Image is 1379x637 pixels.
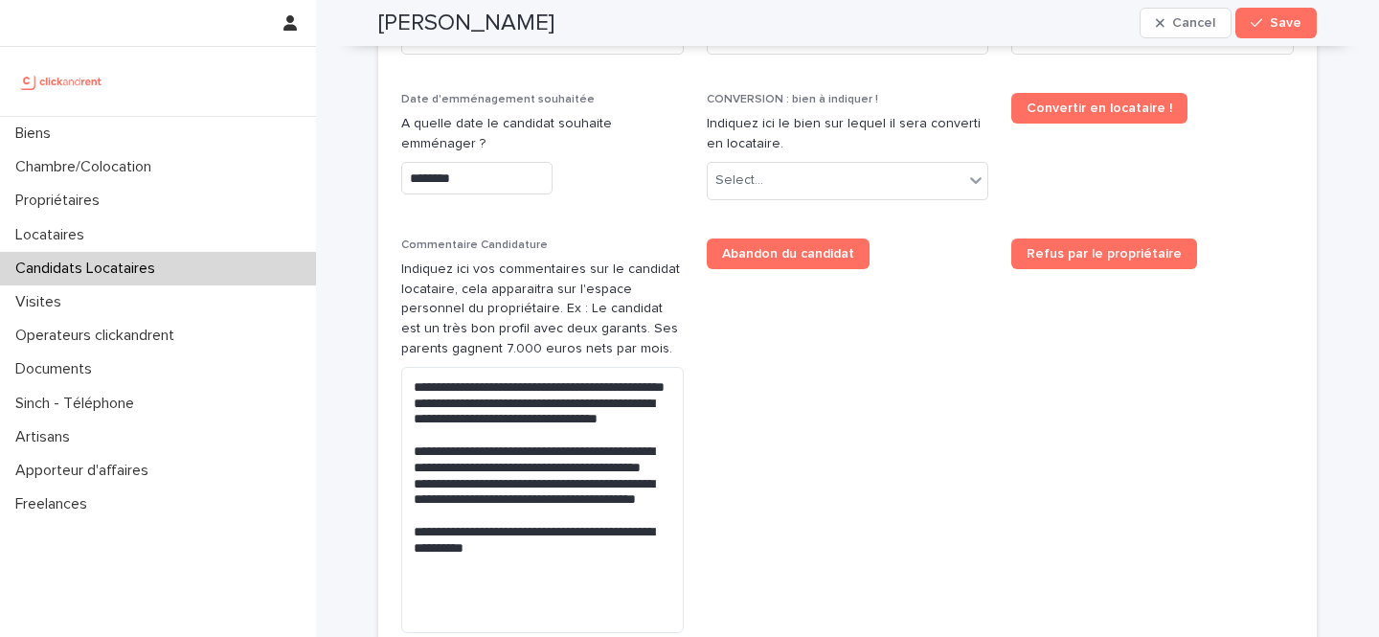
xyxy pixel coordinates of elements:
[401,94,595,105] span: Date d'emménagement souhaitée
[707,114,989,154] p: Indiquez ici le bien sur lequel il sera converti en locataire.
[1027,102,1172,115] span: Convertir en locataire !
[1140,8,1232,38] button: Cancel
[1172,16,1215,30] span: Cancel
[8,293,77,311] p: Visites
[401,260,684,359] p: Indiquez ici vos commentaires sur le candidat locataire, cela apparaitra sur l'espace personnel d...
[715,171,763,191] div: Select...
[1027,247,1182,261] span: Refus par le propriétaire
[8,158,167,176] p: Chambre/Colocation
[8,462,164,480] p: Apporteur d'affaires
[8,125,66,143] p: Biens
[707,239,870,269] a: Abandon du candidat
[8,395,149,413] p: Sinch - Téléphone
[378,10,554,37] h2: [PERSON_NAME]
[8,192,115,210] p: Propriétaires
[1011,239,1197,269] a: Refus par le propriétaire
[8,327,190,345] p: Operateurs clickandrent
[401,239,548,251] span: Commentaire Candidature
[15,62,108,101] img: UCB0brd3T0yccxBKYDjQ
[722,247,854,261] span: Abandon du candidat
[8,495,102,513] p: Freelances
[1235,8,1317,38] button: Save
[8,428,85,446] p: Artisans
[1011,93,1187,124] a: Convertir en locataire !
[8,260,170,278] p: Candidats Locataires
[401,114,684,154] p: A quelle date le candidat souhaite emménager ?
[8,226,100,244] p: Locataires
[1270,16,1301,30] span: Save
[707,94,878,105] span: CONVERSION : bien à indiquer !
[8,360,107,378] p: Documents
